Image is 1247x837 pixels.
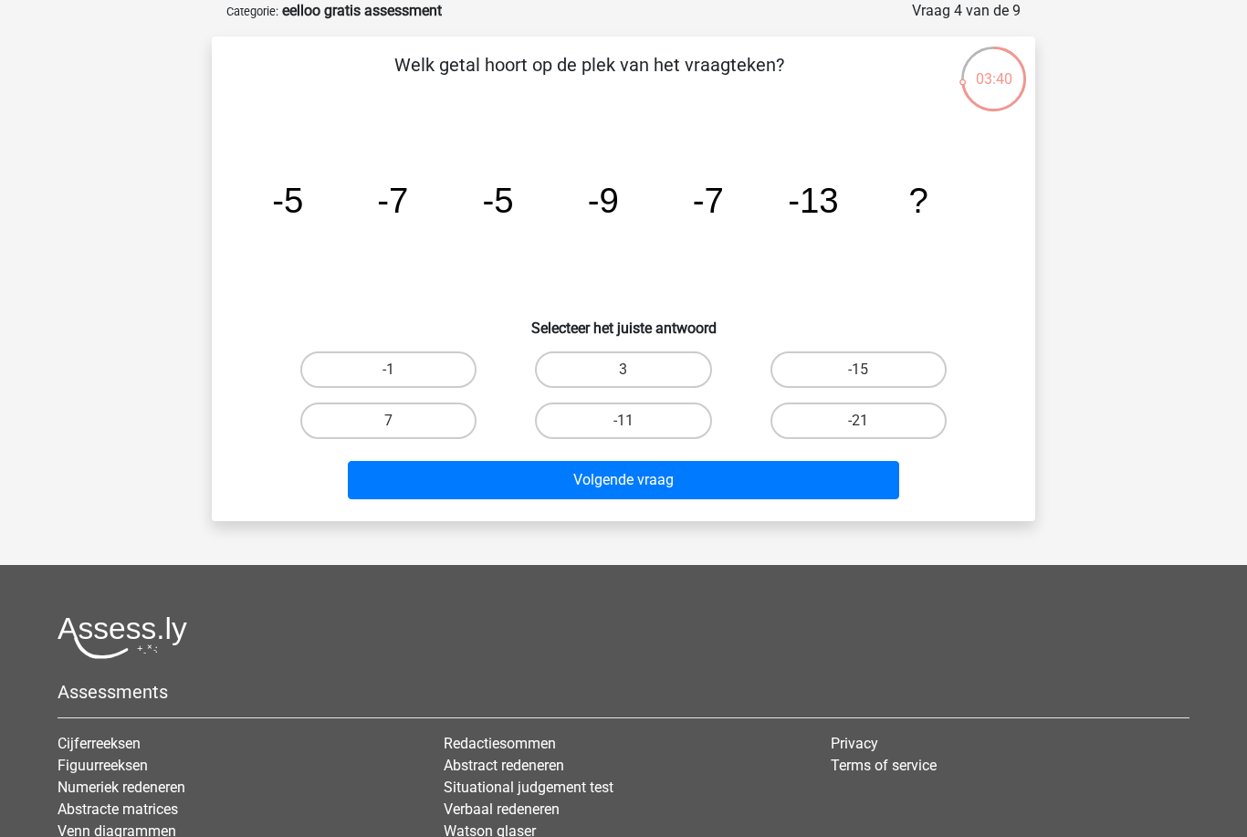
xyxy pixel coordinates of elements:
[831,735,878,752] a: Privacy
[58,757,148,774] a: Figuurreeksen
[444,735,556,752] a: Redactiesommen
[241,305,1006,337] h6: Selecteer het juiste antwoord
[770,351,947,388] label: -15
[58,681,1189,703] h5: Assessments
[831,757,937,774] a: Terms of service
[482,181,513,220] tspan: -5
[58,616,187,659] img: Assessly logo
[444,779,613,796] a: Situational judgement test
[444,757,564,774] a: Abstract redeneren
[444,800,560,818] a: Verbaal redeneren
[348,461,900,499] button: Volgende vraag
[535,403,711,439] label: -11
[241,51,938,106] p: Welk getal hoort op de plek van het vraagteken?
[58,779,185,796] a: Numeriek redeneren
[959,45,1028,90] div: 03:40
[58,735,141,752] a: Cijferreeksen
[300,351,477,388] label: -1
[908,181,927,220] tspan: ?
[693,181,724,220] tspan: -7
[272,181,303,220] tspan: -5
[535,351,711,388] label: 3
[226,5,278,18] small: Categorie:
[788,181,838,220] tspan: -13
[282,2,442,19] strong: eelloo gratis assessment
[300,403,477,439] label: 7
[377,181,408,220] tspan: -7
[58,800,178,818] a: Abstracte matrices
[770,403,947,439] label: -21
[588,181,619,220] tspan: -9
